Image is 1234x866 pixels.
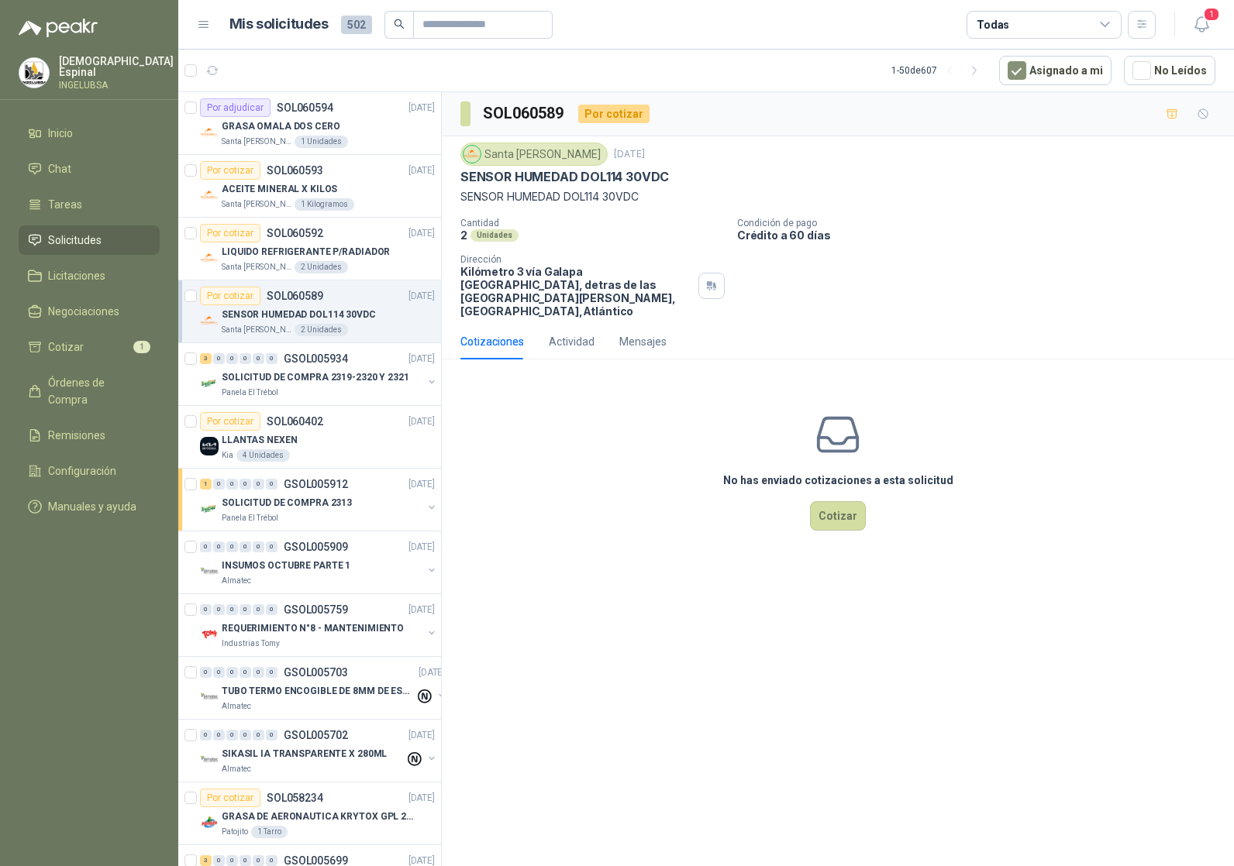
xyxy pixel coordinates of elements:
p: LIQUIDO REFRIGERANTE P/RADIADOR [222,245,390,259]
p: SOL060402 [267,416,323,427]
p: [DATE] [408,226,435,241]
img: Company Logo [200,437,219,455]
p: SOL060589 [267,290,323,301]
img: Company Logo [464,146,481,163]
button: 1 [1187,11,1215,39]
button: Asignado a mi [999,56,1112,85]
h1: Mis solicitudes [229,13,329,36]
p: SOL060594 [277,102,333,113]
p: Panela El Trébol [222,387,278,399]
div: 0 [266,604,277,615]
p: SENSOR HUMEDAD DOL114 30VDC [460,169,669,185]
p: [DATE] [408,101,435,115]
span: Órdenes de Compra [48,374,145,408]
p: SENSOR HUMEDAD DOL114 30VDC [460,188,1215,205]
div: 0 [200,730,212,741]
div: 0 [213,604,225,615]
p: [DATE] [408,289,435,304]
div: 0 [226,479,238,490]
div: 0 [240,353,251,364]
p: Kia [222,449,233,462]
p: SOL058234 [267,792,323,803]
span: Configuración [48,462,116,479]
p: Kilómetro 3 vía Galapa [GEOGRAPHIC_DATA], detras de las [GEOGRAPHIC_DATA][PERSON_NAME], [GEOGRAPH... [460,265,692,318]
div: 1 Tarro [251,826,288,838]
span: 502 [341,15,372,34]
img: Company Logo [200,688,219,706]
p: Dirección [460,254,692,265]
span: 1 [133,341,150,353]
p: SIKASIL IA TRANSPARENTE X 280ML [222,747,387,761]
span: Inicio [48,125,73,142]
h3: No has enviado cotizaciones a esta solicitud [723,472,953,489]
p: Panela El Trébol [222,512,278,524]
p: [DEMOGRAPHIC_DATA] Espinal [59,56,174,77]
div: 0 [226,604,238,615]
p: [DATE] [408,414,435,429]
div: 2 Unidades [295,324,348,336]
a: Por cotizarSOL060402[DATE] Company LogoLLANTAS NEXENKia4 Unidades [178,406,441,469]
a: Licitaciones [19,261,160,290]
span: Solicitudes [48,232,102,249]
div: 0 [240,479,251,490]
button: Cotizar [810,501,866,531]
div: Actividad [549,333,595,350]
div: Por cotizar [200,789,260,807]
img: Company Logo [200,186,219,204]
div: 1 Kilogramos [295,198,354,211]
a: Tareas [19,190,160,219]
div: Mensajes [619,333,667,350]
img: Company Logo [200,374,219,393]
p: [DATE] [419,665,445,680]
p: Santa [PERSON_NAME] [222,198,291,211]
span: Negociaciones [48,303,119,320]
div: 0 [213,479,225,490]
span: 1 [1203,7,1220,22]
p: LLANTAS NEXEN [222,433,297,448]
div: 1 Unidades [295,136,348,148]
img: Company Logo [200,311,219,330]
p: [DATE] [408,728,435,743]
img: Logo peakr [19,19,98,37]
p: [DATE] [408,603,435,617]
a: 1 0 0 0 0 0 GSOL005912[DATE] Company LogoSOLICITUD DE COMPRA 2313Panela El Trébol [200,475,438,524]
div: 3 [200,353,212,364]
a: Por cotizarSOL058234[DATE] Company LogoGRASA DE AERONAUTICA KRYTOX GPL 207 (SE ADJUNTA IMAGEN DE ... [178,782,441,845]
div: 0 [266,730,277,741]
div: 0 [266,667,277,678]
p: Almatec [222,763,251,775]
p: REQUERIMIENTO N°8 - MANTENIMIENTO [222,621,404,636]
div: Por adjudicar [200,98,271,117]
a: Chat [19,154,160,184]
img: Company Logo [200,123,219,142]
p: SENSOR HUMEDAD DOL114 30VDC [222,308,376,322]
div: 1 [200,479,212,490]
p: Cantidad [460,218,725,229]
p: GSOL005912 [284,479,348,490]
p: GSOL005699 [284,855,348,866]
div: 1 - 50 de 607 [891,58,987,83]
p: Condición de pago [737,218,1228,229]
p: GSOL005759 [284,604,348,615]
img: Company Logo [200,813,219,832]
span: Tareas [48,196,82,213]
div: Por cotizar [200,287,260,305]
img: Company Logo [19,58,49,88]
div: 0 [213,353,225,364]
h3: SOL060589 [483,101,566,125]
div: 0 [240,730,251,741]
img: Company Logo [200,751,219,769]
div: 0 [226,353,238,364]
div: Todas [977,16,1009,33]
div: Por cotizar [200,224,260,242]
span: Chat [48,160,71,177]
p: SOL060592 [267,228,323,239]
p: [DATE] [408,791,435,806]
p: INGELUBSA [59,81,174,90]
p: [DATE] [408,352,435,366]
div: 0 [266,353,277,364]
p: ACEITE MINERAL X KILOS [222,182,337,197]
div: 0 [240,541,251,552]
a: 0 0 0 0 0 0 GSOL005759[DATE] Company LogoREQUERIMIENTO N°8 - MANTENIMIENTOIndustrias Tomy [200,600,438,650]
a: Por cotizarSOL060592[DATE] Company LogoLIQUIDO REFRIGERANTE P/RADIADORSanta [PERSON_NAME]2 Unidades [178,218,441,280]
